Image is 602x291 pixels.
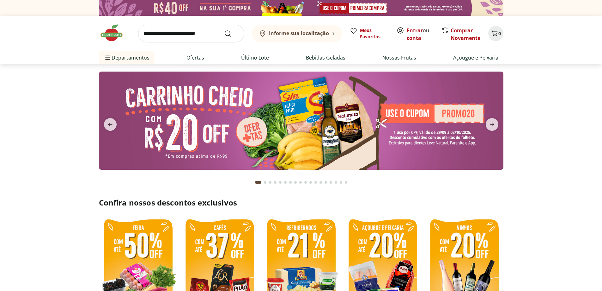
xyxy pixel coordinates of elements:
[328,175,333,190] button: Go to page 15 from fs-carousel
[453,54,498,61] a: Açougue e Peixaria
[99,118,122,131] button: previous
[268,175,273,190] button: Go to page 3 from fs-carousel
[273,175,278,190] button: Go to page 4 from fs-carousel
[252,25,342,42] button: Informe sua localização
[306,54,345,61] a: Bebidas Geladas
[360,27,389,40] span: Meus Favoritos
[313,175,318,190] button: Go to page 12 from fs-carousel
[104,50,149,65] span: Departamentos
[451,27,480,41] a: Comprar Novamente
[263,175,268,190] button: Go to page 2 from fs-carousel
[407,27,423,34] a: Entrar
[488,26,503,41] button: Carrinho
[138,25,244,42] input: search
[99,23,131,42] img: Hortifruti
[303,175,308,190] button: Go to page 10 from fs-carousel
[498,30,501,36] span: 0
[382,54,416,61] a: Nossas Frutas
[308,175,313,190] button: Go to page 11 from fs-carousel
[481,118,503,131] button: next
[104,50,112,65] button: Menu
[407,27,441,41] a: Criar conta
[344,175,349,190] button: Go to page 18 from fs-carousel
[323,175,328,190] button: Go to page 14 from fs-carousel
[186,54,204,61] a: Ofertas
[333,175,338,190] button: Go to page 16 from fs-carousel
[278,175,283,190] button: Go to page 5 from fs-carousel
[241,54,269,61] a: Último Lote
[407,27,435,42] span: ou
[283,175,288,190] button: Go to page 6 from fs-carousel
[318,175,323,190] button: Go to page 13 from fs-carousel
[298,175,303,190] button: Go to page 9 from fs-carousel
[293,175,298,190] button: Go to page 8 from fs-carousel
[338,175,344,190] button: Go to page 17 from fs-carousel
[254,175,263,190] button: Current page from fs-carousel
[288,175,293,190] button: Go to page 7 from fs-carousel
[99,72,503,170] img: cupom
[99,198,503,208] h2: Confira nossos descontos exclusivos
[224,30,239,37] button: Submit Search
[350,27,389,40] a: Meus Favoritos
[269,30,329,37] b: Informe sua localização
